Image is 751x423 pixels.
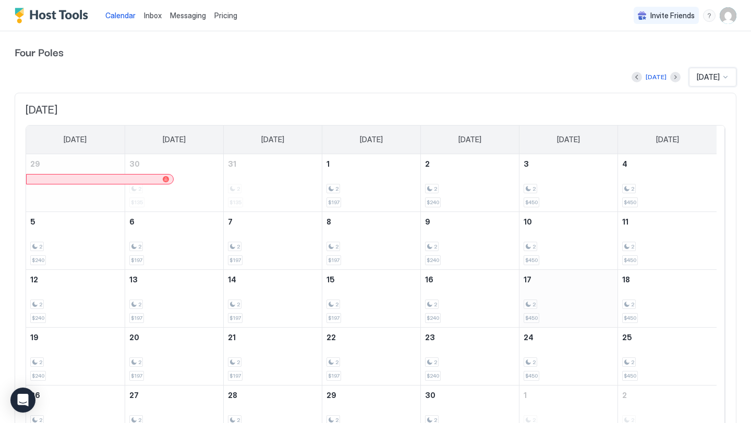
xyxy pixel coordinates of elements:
[650,11,695,20] span: Invite Friends
[532,359,536,366] span: 2
[105,10,136,21] a: Calendar
[335,185,338,192] span: 2
[646,72,667,82] div: [DATE]
[624,257,636,264] span: $450
[322,328,420,347] a: April 22, 2026
[129,333,139,342] span: 20
[697,72,720,82] span: [DATE]
[525,199,538,206] span: $450
[618,327,717,385] td: April 25, 2026
[224,212,322,231] a: April 7, 2026
[39,301,42,308] span: 2
[26,270,125,289] a: April 12, 2026
[427,372,439,379] span: $240
[32,372,44,379] span: $240
[322,154,420,173] a: April 1, 2026
[525,315,538,321] span: $450
[229,315,241,321] span: $197
[448,126,492,154] a: Thursday
[224,154,322,173] a: March 31, 2026
[421,327,519,385] td: April 23, 2026
[624,315,636,321] span: $450
[125,270,223,289] a: April 13, 2026
[26,385,125,405] a: April 26, 2026
[322,385,420,405] a: April 29, 2026
[519,385,617,405] a: May 1, 2026
[170,10,206,21] a: Messaging
[624,199,636,206] span: $450
[646,126,689,154] a: Saturday
[129,391,139,400] span: 27
[64,135,87,144] span: [DATE]
[524,217,532,226] span: 10
[427,257,439,264] span: $240
[525,257,538,264] span: $450
[237,301,240,308] span: 2
[618,269,717,327] td: April 18, 2026
[631,301,634,308] span: 2
[214,11,237,20] span: Pricing
[434,359,437,366] span: 2
[557,135,580,144] span: [DATE]
[425,159,430,168] span: 2
[228,333,236,342] span: 21
[261,135,284,144] span: [DATE]
[170,11,206,20] span: Messaging
[519,269,618,327] td: April 17, 2026
[32,257,44,264] span: $240
[425,333,435,342] span: 23
[349,126,393,154] a: Wednesday
[228,275,236,284] span: 14
[360,135,383,144] span: [DATE]
[335,301,338,308] span: 2
[237,243,240,250] span: 2
[223,211,322,269] td: April 7, 2026
[326,275,335,284] span: 15
[131,315,142,321] span: $197
[229,372,241,379] span: $197
[532,243,536,250] span: 2
[328,372,340,379] span: $197
[532,301,536,308] span: 2
[223,154,322,212] td: March 31, 2026
[125,385,223,405] a: April 27, 2026
[125,212,223,231] a: April 6, 2026
[624,372,636,379] span: $450
[144,10,162,21] a: Inbox
[622,159,627,168] span: 4
[524,333,534,342] span: 24
[224,385,322,405] a: April 28, 2026
[26,212,125,231] a: April 5, 2026
[125,269,223,327] td: April 13, 2026
[421,154,519,212] td: April 2, 2026
[335,359,338,366] span: 2
[427,199,439,206] span: $240
[421,154,519,173] a: April 2, 2026
[519,327,618,385] td: April 24, 2026
[328,199,340,206] span: $197
[421,212,519,231] a: April 9, 2026
[322,270,420,289] a: April 15, 2026
[32,315,44,321] span: $240
[434,301,437,308] span: 2
[224,270,322,289] a: April 14, 2026
[138,359,141,366] span: 2
[326,333,336,342] span: 22
[26,327,125,385] td: April 19, 2026
[322,269,420,327] td: April 15, 2026
[125,154,223,173] a: March 30, 2026
[519,154,618,212] td: April 3, 2026
[144,11,162,20] span: Inbox
[125,154,223,212] td: March 30, 2026
[519,270,617,289] a: April 17, 2026
[326,391,336,400] span: 29
[421,211,519,269] td: April 9, 2026
[425,391,435,400] span: 30
[421,269,519,327] td: April 16, 2026
[30,217,35,226] span: 5
[618,154,717,212] td: April 4, 2026
[532,185,536,192] span: 2
[631,185,634,192] span: 2
[519,212,617,231] a: April 10, 2026
[138,243,141,250] span: 2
